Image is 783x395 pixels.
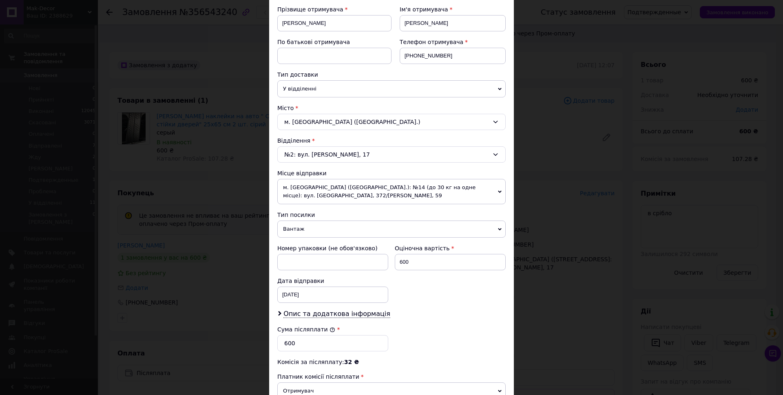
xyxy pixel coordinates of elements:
[277,146,506,163] div: №2: вул. [PERSON_NAME], 17
[277,221,506,238] span: Вантаж
[277,6,343,13] span: Прізвище отримувача
[277,39,350,45] span: По батькові отримувача
[277,80,506,97] span: У відділенні
[400,48,506,64] input: +380
[344,359,359,365] span: 32 ₴
[395,244,506,252] div: Оціночна вартість
[277,358,506,366] div: Комісія за післяплату:
[400,6,448,13] span: Ім'я отримувача
[400,39,463,45] span: Телефон отримувача
[277,137,506,145] div: Відділення
[277,179,506,204] span: м. [GEOGRAPHIC_DATA] ([GEOGRAPHIC_DATA].): №14 (до 30 кг на одне місце): вул. [GEOGRAPHIC_DATA], ...
[277,326,335,333] label: Сума післяплати
[277,212,315,218] span: Тип посилки
[277,104,506,112] div: Місто
[277,71,318,78] span: Тип доставки
[277,170,327,177] span: Місце відправки
[277,114,506,130] div: м. [GEOGRAPHIC_DATA] ([GEOGRAPHIC_DATA].)
[277,244,388,252] div: Номер упаковки (не обов'язково)
[277,373,359,380] span: Платник комісії післяплати
[277,277,388,285] div: Дата відправки
[283,310,390,318] span: Опис та додаткова інформація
